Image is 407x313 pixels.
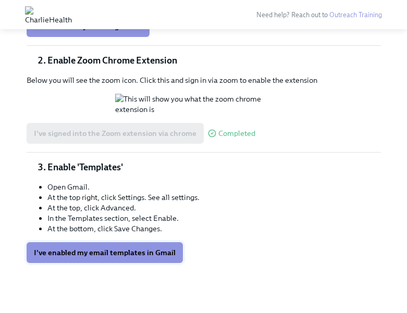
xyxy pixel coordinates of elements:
button: Zoom image [115,94,292,115]
li: Enable Zoom Chrome Extension [47,54,381,67]
li: At the top right, click Settings. See all settings. [47,192,381,203]
li: Open Gmail. [47,182,381,192]
span: I've enabled my email templates in Gmail [34,247,176,258]
li: At the bottom, click Save Changes. [47,223,381,234]
p: Below you will see the zoom icon. Click this and sign in via zoom to enable the extension [27,75,381,85]
span: Need help? Reach out to [256,11,382,19]
a: Outreach Training [329,11,382,19]
img: CharlieHealth [25,6,72,23]
span: Completed [218,130,255,137]
li: In the Templates section, select Enable. [47,213,381,223]
button: I've enabled my email templates in Gmail [27,242,183,263]
li: At the top, click Advanced. [47,203,381,213]
li: Enable 'Templates' [47,161,381,173]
